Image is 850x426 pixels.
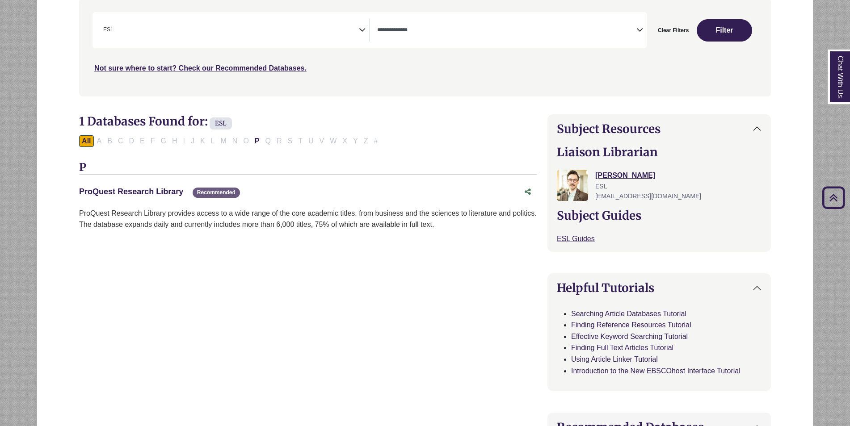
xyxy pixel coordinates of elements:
[595,171,655,179] a: [PERSON_NAME]
[79,114,208,129] span: 1 Databases Found for:
[557,209,762,222] h2: Subject Guides
[652,19,694,42] button: Clear Filters
[79,208,537,230] p: ProQuest Research Library provides access to a wide range of the core academic titles, from busin...
[210,117,232,129] span: ESL
[571,321,691,329] a: Finding Reference Resources Tutorial
[252,135,262,147] button: Filter Results P
[595,192,701,200] span: [EMAIL_ADDRESS][DOMAIN_NAME]
[377,27,636,34] textarea: Search
[557,170,588,201] img: Greg Rosauer
[548,115,770,143] button: Subject Resources
[79,137,381,144] div: Alpha-list to filter by first letter of database name
[571,333,688,340] a: Effective Keyword Searching Tutorial
[571,367,741,375] a: Introduction to the New EBSCOhost Interface Tutorial
[79,135,93,147] button: All
[193,188,240,198] span: Recommended
[571,310,686,317] a: Searching Article Databases Tutorial
[79,187,183,196] a: ProQuest Research Library
[595,183,607,190] span: ESL
[79,161,537,175] h3: P
[571,355,658,363] a: Using Article Linker Tutorial
[115,27,119,34] textarea: Search
[103,25,114,34] span: ESL
[548,274,770,302] button: Helpful Tutorials
[94,64,307,72] a: Not sure where to start? Check our Recommended Databases.
[557,235,595,242] a: ESL Guides
[100,25,114,34] li: ESL
[571,344,673,351] a: Finding Full Text Articles Tutorial
[557,145,762,159] h2: Liaison Librarian
[697,19,752,42] button: Submit for Search Results
[519,184,537,200] button: Share this database
[819,192,848,204] a: Back to Top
